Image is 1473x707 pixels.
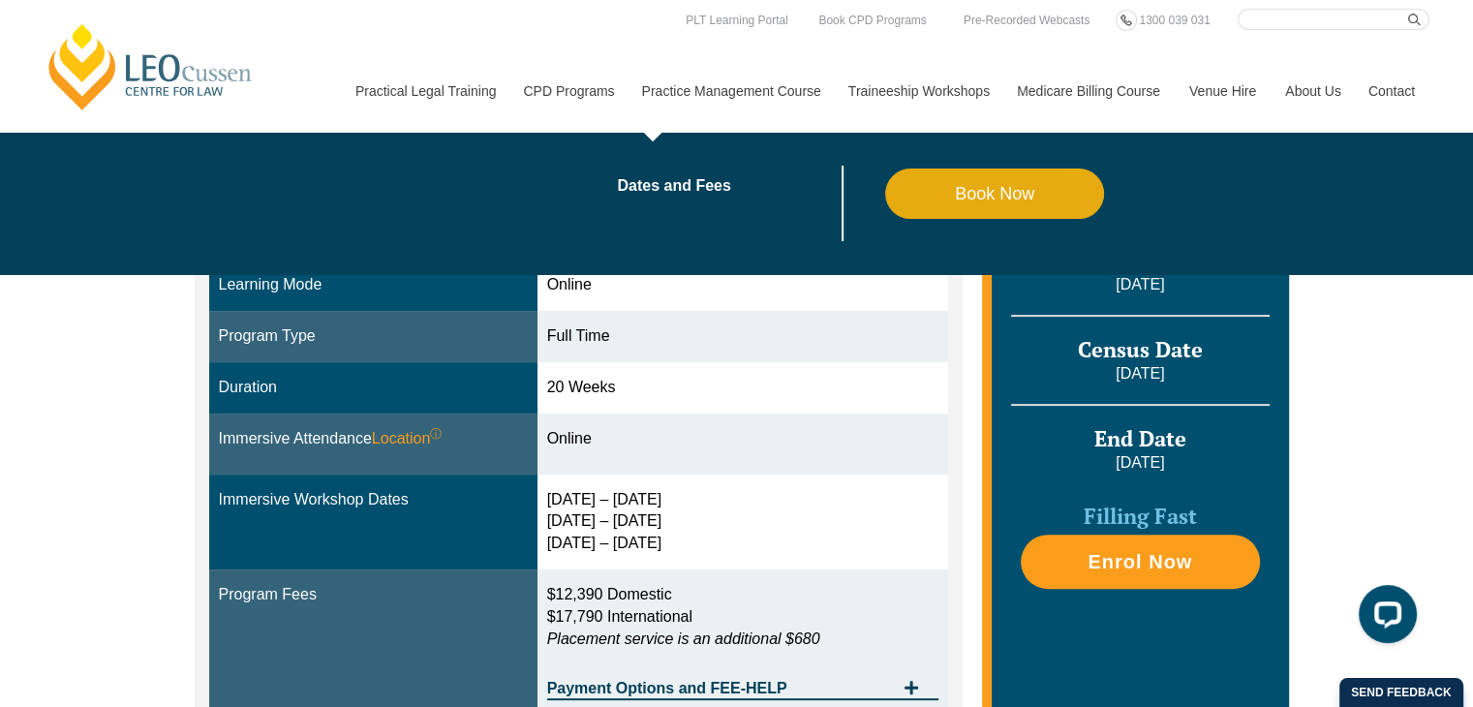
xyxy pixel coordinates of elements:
div: Immersive Attendance [219,428,528,450]
div: Duration [219,377,528,399]
a: About Us [1271,49,1354,133]
span: 1300 039 031 [1139,14,1210,27]
div: Online [547,274,939,296]
div: Online [547,428,939,450]
span: Payment Options and FEE-HELP [547,681,895,696]
div: Learning Mode [219,274,528,296]
div: Full Time [547,325,939,348]
span: End Date [1094,424,1186,452]
a: CPD Programs [508,49,627,133]
p: [DATE] [1011,274,1269,295]
div: [DATE] – [DATE] [DATE] – [DATE] [DATE] – [DATE] [547,489,939,556]
div: 20 Weeks [547,377,939,399]
a: Venue Hire [1175,49,1271,133]
span: $12,390 Domestic [547,586,672,602]
iframe: To enrich screen reader interactions, please activate Accessibility in Grammarly extension settings [1343,577,1425,659]
div: Program Type [219,325,528,348]
div: Immersive Workshop Dates [219,489,528,511]
a: Practice Management Course [628,49,834,133]
span: $17,790 International [547,608,692,625]
a: Practical Legal Training [341,49,509,133]
a: PLT Learning Portal [681,10,793,31]
a: Contact [1354,49,1429,133]
a: Medicare Billing Course [1002,49,1175,133]
span: Filling Fast [1084,502,1197,530]
div: Program Fees [219,584,528,606]
span: Census Date [1078,335,1203,363]
p: [DATE] [1011,452,1269,474]
a: Book CPD Programs [813,10,931,31]
p: [DATE] [1011,363,1269,384]
a: Book Now [885,169,1105,219]
sup: ⓘ [430,427,442,441]
a: Traineeship Workshops [834,49,1002,133]
a: 1300 039 031 [1134,10,1214,31]
a: [PERSON_NAME] Centre for Law [44,21,258,112]
a: Pre-Recorded Webcasts [959,10,1095,31]
a: Dates and Fees [617,178,885,194]
span: Location [372,428,443,450]
span: Enrol Now [1088,552,1192,571]
em: Placement service is an additional $680 [547,630,820,647]
a: Enrol Now [1021,535,1259,589]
